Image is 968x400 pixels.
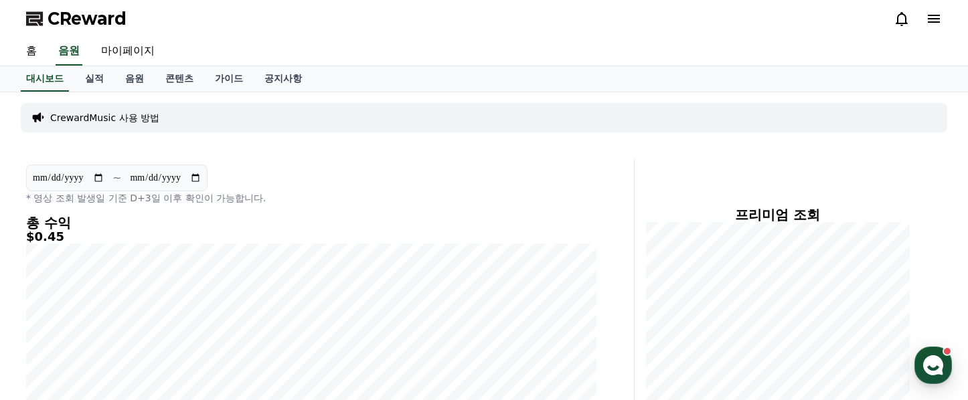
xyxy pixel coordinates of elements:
[15,37,48,66] a: 홈
[204,66,254,92] a: 가이드
[48,8,127,29] span: CReward
[254,66,313,92] a: 공지사항
[56,37,82,66] a: 음원
[26,191,596,205] p: * 영상 조회 발생일 기준 D+3일 이후 확인이 가능합니다.
[90,37,165,66] a: 마이페이지
[50,111,159,124] a: CrewardMusic 사용 방법
[26,230,596,243] h5: $0.45
[112,170,121,186] p: ~
[26,215,596,230] h4: 총 수익
[155,66,204,92] a: 콘텐츠
[645,207,910,222] h4: 프리미엄 조회
[21,66,69,92] a: 대시보드
[74,66,114,92] a: 실적
[114,66,155,92] a: 음원
[26,8,127,29] a: CReward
